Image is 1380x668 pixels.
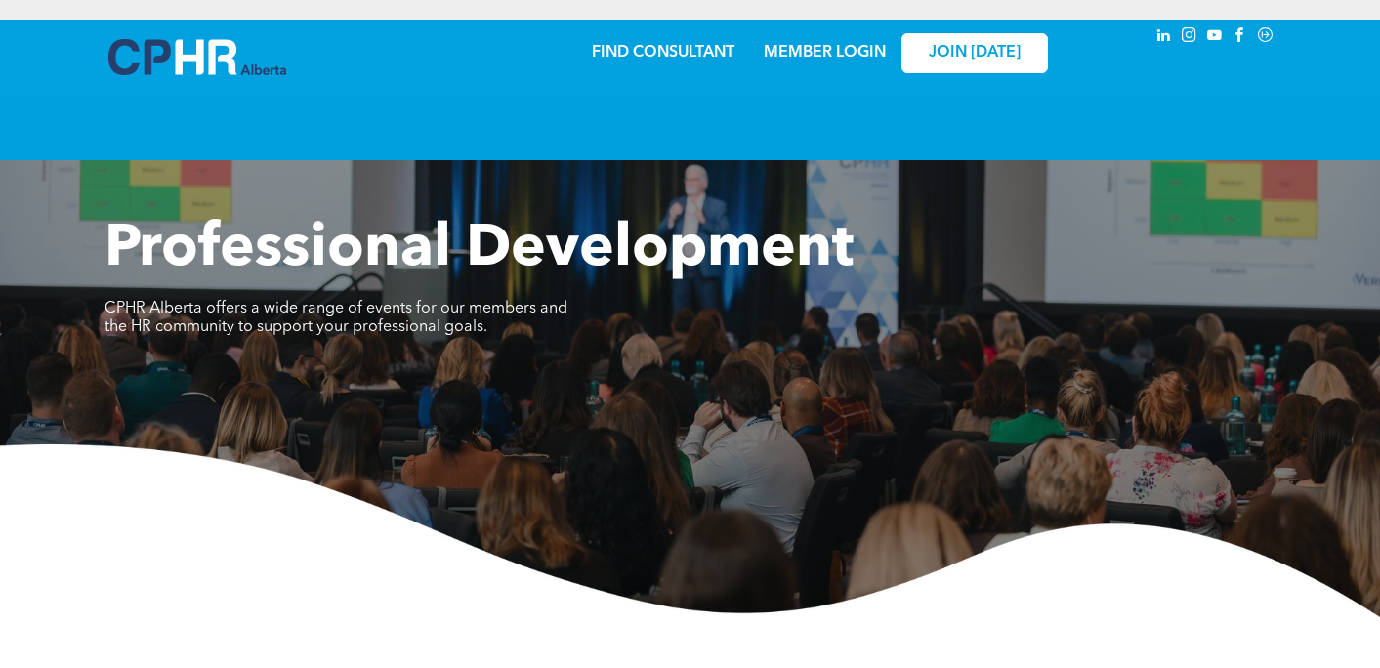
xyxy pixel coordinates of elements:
[901,33,1048,73] a: JOIN [DATE]
[929,44,1021,63] span: JOIN [DATE]
[1255,24,1276,51] a: Social network
[105,301,567,335] span: CPHR Alberta offers a wide range of events for our members and the HR community to support your p...
[764,45,886,61] a: MEMBER LOGIN
[1204,24,1226,51] a: youtube
[1153,24,1175,51] a: linkedin
[1179,24,1200,51] a: instagram
[105,221,854,279] span: Professional Development
[592,45,734,61] a: FIND CONSULTANT
[1230,24,1251,51] a: facebook
[108,39,286,75] img: A blue and white logo for cp alberta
